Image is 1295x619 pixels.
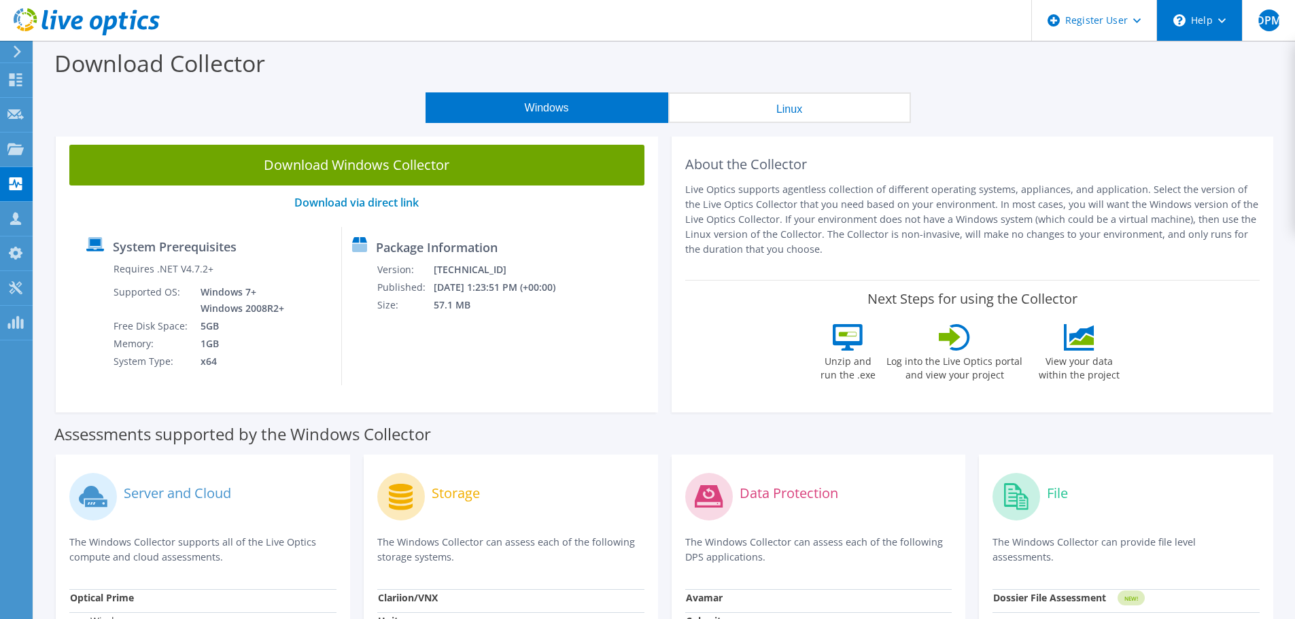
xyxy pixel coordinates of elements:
[294,195,419,210] a: Download via direct link
[1047,487,1068,500] label: File
[433,296,574,314] td: 57.1 MB
[376,241,498,254] label: Package Information
[377,535,644,565] p: The Windows Collector can assess each of the following storage systems.
[69,535,336,565] p: The Windows Collector supports all of the Live Optics compute and cloud assessments.
[867,291,1077,307] label: Next Steps for using the Collector
[190,353,287,370] td: x64
[816,351,879,382] label: Unzip and run the .exe
[190,317,287,335] td: 5GB
[190,335,287,353] td: 1GB
[113,353,190,370] td: System Type:
[668,92,911,123] button: Linux
[1030,351,1128,382] label: View your data within the project
[70,591,134,604] strong: Optical Prime
[433,279,574,296] td: [DATE] 1:23:51 PM (+00:00)
[685,156,1260,173] h2: About the Collector
[377,296,433,314] td: Size:
[54,427,431,441] label: Assessments supported by the Windows Collector
[113,283,190,317] td: Supported OS:
[685,182,1260,257] p: Live Optics supports agentless collection of different operating systems, appliances, and applica...
[686,591,723,604] strong: Avamar
[113,240,237,253] label: System Prerequisites
[113,335,190,353] td: Memory:
[685,535,952,565] p: The Windows Collector can assess each of the following DPS applications.
[426,92,668,123] button: Windows
[114,262,213,276] label: Requires .NET V4.7.2+
[377,261,433,279] td: Version:
[113,317,190,335] td: Free Disk Space:
[1173,14,1186,26] svg: \n
[1258,10,1280,31] span: DPM
[886,351,1023,382] label: Log into the Live Optics portal and view your project
[992,535,1260,565] p: The Windows Collector can provide file level assessments.
[740,487,838,500] label: Data Protection
[993,591,1106,604] strong: Dossier File Assessment
[69,145,644,185] a: Download Windows Collector
[377,279,433,296] td: Published:
[1124,595,1138,602] tspan: NEW!
[54,48,265,79] label: Download Collector
[432,487,480,500] label: Storage
[378,591,438,604] strong: Clariion/VNX
[433,261,574,279] td: [TECHNICAL_ID]
[124,487,231,500] label: Server and Cloud
[190,283,287,317] td: Windows 7+ Windows 2008R2+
